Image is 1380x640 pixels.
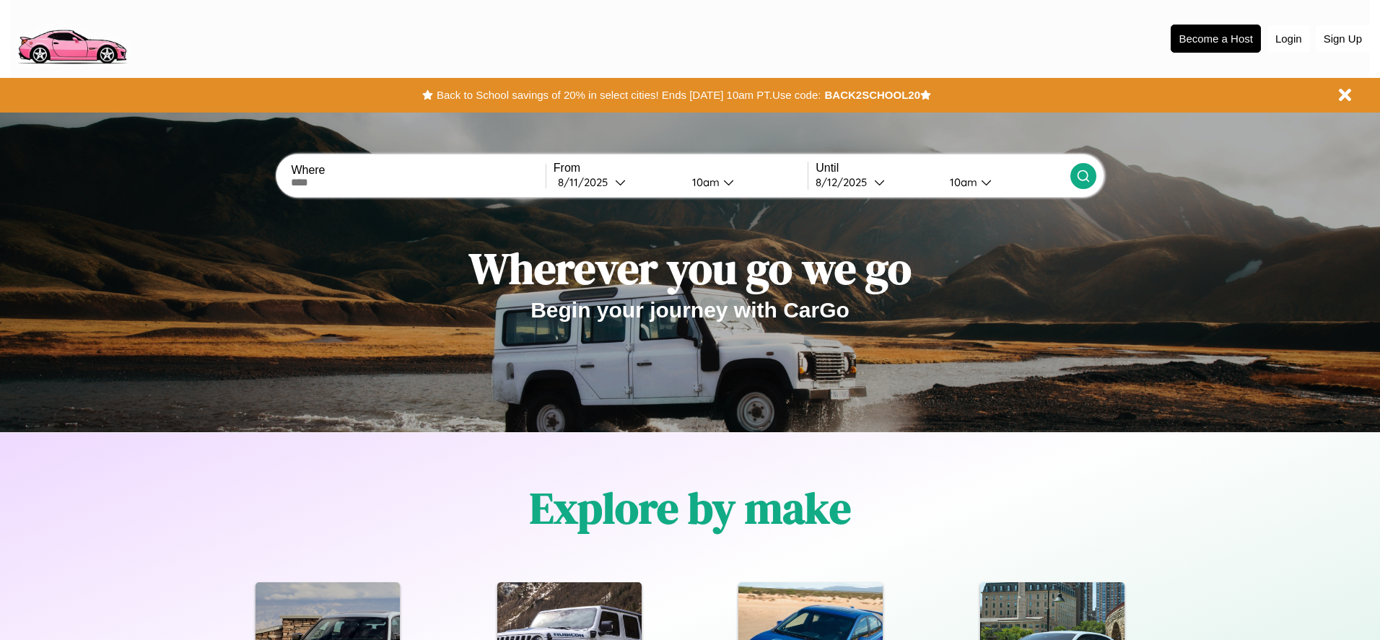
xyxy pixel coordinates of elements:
div: 10am [685,175,723,189]
label: Where [291,164,545,177]
div: 10am [943,175,981,189]
b: BACK2SCHOOL20 [824,89,920,101]
button: Login [1268,25,1309,52]
button: Become a Host [1171,25,1261,53]
img: logo [11,7,133,68]
label: From [554,162,808,175]
button: Sign Up [1316,25,1369,52]
div: 8 / 11 / 2025 [558,175,615,189]
button: Back to School savings of 20% in select cities! Ends [DATE] 10am PT.Use code: [433,85,824,105]
h1: Explore by make [530,478,851,538]
label: Until [816,162,1070,175]
button: 8/11/2025 [554,175,681,190]
button: 10am [938,175,1070,190]
button: 10am [681,175,808,190]
div: 8 / 12 / 2025 [816,175,874,189]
